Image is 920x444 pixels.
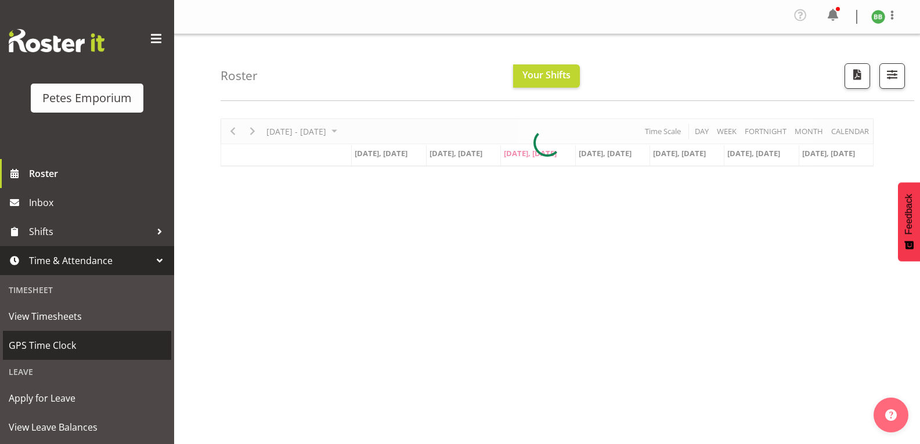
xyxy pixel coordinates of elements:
h4: Roster [221,69,258,82]
span: Your Shifts [522,68,571,81]
div: Timesheet [3,278,171,302]
span: Inbox [29,194,168,211]
span: GPS Time Clock [9,337,165,354]
button: Your Shifts [513,64,580,88]
a: View Leave Balances [3,413,171,442]
span: Roster [29,165,168,182]
button: Feedback - Show survey [898,182,920,261]
a: GPS Time Clock [3,331,171,360]
span: Feedback [904,194,914,234]
span: Shifts [29,223,151,240]
div: Leave [3,360,171,384]
a: Apply for Leave [3,384,171,413]
img: beena-bist9974.jpg [871,10,885,24]
span: View Leave Balances [9,418,165,436]
span: Time & Attendance [29,252,151,269]
span: View Timesheets [9,308,165,325]
img: Rosterit website logo [9,29,104,52]
span: Apply for Leave [9,389,165,407]
a: View Timesheets [3,302,171,331]
button: Download a PDF of the roster according to the set date range. [845,63,870,89]
div: Petes Emporium [42,89,132,107]
button: Filter Shifts [879,63,905,89]
img: help-xxl-2.png [885,409,897,421]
